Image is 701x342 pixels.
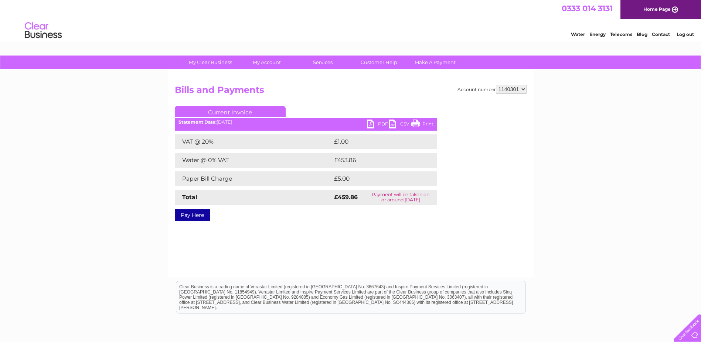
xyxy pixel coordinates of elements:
[175,134,332,149] td: VAT @ 20%
[175,171,332,186] td: Paper Bill Charge
[178,119,217,125] b: Statement Date:
[332,153,424,168] td: £453.86
[637,31,647,37] a: Blog
[457,85,527,94] div: Account number
[334,194,358,201] strong: £459.86
[182,194,197,201] strong: Total
[180,56,241,69] a: My Clear Business
[348,56,409,69] a: Customer Help
[562,4,613,13] a: 0333 014 3131
[332,171,420,186] td: £5.00
[364,190,437,205] td: Payment will be taken on or around [DATE]
[24,19,62,42] img: logo.png
[175,209,210,221] a: Pay Here
[677,31,694,37] a: Log out
[175,120,437,125] div: [DATE]
[332,134,419,149] td: £1.00
[292,56,353,69] a: Services
[405,56,466,69] a: Make A Payment
[367,120,389,130] a: PDF
[589,31,606,37] a: Energy
[389,120,411,130] a: CSV
[236,56,297,69] a: My Account
[411,120,433,130] a: Print
[652,31,670,37] a: Contact
[571,31,585,37] a: Water
[175,153,332,168] td: Water @ 0% VAT
[176,4,525,36] div: Clear Business is a trading name of Verastar Limited (registered in [GEOGRAPHIC_DATA] No. 3667643...
[175,106,286,117] a: Current Invoice
[610,31,632,37] a: Telecoms
[175,85,527,99] h2: Bills and Payments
